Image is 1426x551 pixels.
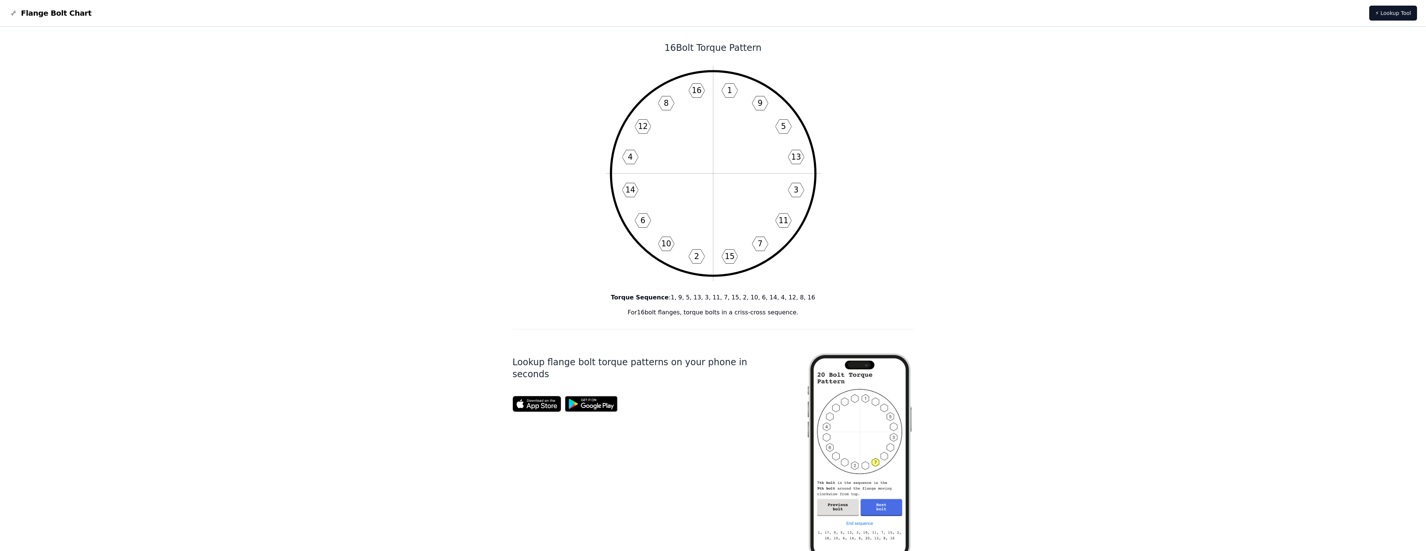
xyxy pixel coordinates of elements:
[794,185,798,194] text: 3
[625,185,635,194] text: 14
[513,42,914,54] h1: 16 Bolt Torque Pattern
[513,396,561,412] img: App Store badge for the Flange Bolt Chart app
[513,308,914,317] p: For 16 bolt flanges, torque bolts in a criss-cross sequence.
[611,294,669,301] b: Torque Sequence
[513,293,914,302] p: : 1, 9, 5, 13, 3, 11, 7, 15, 2, 10, 6, 14, 4, 12, 8, 16
[640,216,645,225] text: 6
[724,252,734,261] text: 15
[758,99,763,108] text: 9
[628,153,632,161] text: 4
[9,9,18,18] img: Flange Bolt Chart Logo
[513,356,782,380] h1: Lookup flange bolt torque patterns on your phone in seconds
[9,8,92,18] a: Flange Bolt Chart LogoFlange Bolt Chart
[758,239,763,248] text: 7
[663,99,668,108] text: 8
[21,8,92,18] span: Flange Bolt Chart
[727,86,732,95] text: 1
[661,239,671,248] text: 10
[781,122,786,131] text: 5
[638,122,647,131] text: 12
[791,153,801,161] text: 13
[561,392,622,416] img: Get it on Google Play
[778,216,788,225] text: 11
[1369,6,1417,21] a: ⚡ Lookup Tool
[694,252,699,261] text: 2
[692,86,701,95] text: 16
